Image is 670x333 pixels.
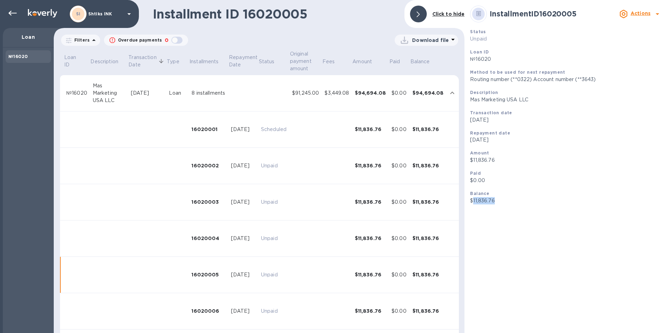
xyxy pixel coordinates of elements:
b: Method to be used for next repayment [470,70,565,75]
span: Installments [189,58,228,65]
div: 16020001 [192,126,225,133]
div: $11,836.76 [412,271,444,278]
button: expand row [447,88,457,98]
p: [DATE] [470,136,664,144]
p: Loan ID [64,54,80,68]
span: Description [90,58,127,65]
div: $11,836.76 [412,235,444,242]
span: Original payment amount [290,50,321,72]
span: Fees [322,58,344,65]
p: Original payment amount [290,50,312,72]
p: Unpaid [261,307,286,315]
p: $11,836.76 [470,157,664,164]
div: $11,836.76 [355,271,386,278]
div: Mas Marketing USA LLC [93,82,125,104]
p: Mas Marketing USA LLC [470,96,664,103]
p: Loan [8,34,48,41]
div: $0.00 [392,126,407,133]
p: Type [167,58,179,65]
p: Routing number (**0322) Account number (**3643) [470,76,664,83]
p: $0.00 [470,177,664,184]
b: Amount [470,150,489,155]
div: $11,836.76 [412,162,444,169]
div: $91,245.00 [292,89,319,97]
p: Unpaid [261,271,286,278]
p: Status [259,58,275,65]
p: №16020 [470,56,664,63]
div: $0.00 [392,162,407,169]
p: Unpaid [261,162,286,169]
div: $94,694.08 [412,89,444,96]
div: $0.00 [392,235,407,242]
b: Installment ID 16020005 [490,9,576,18]
b: Description [470,90,498,95]
b: Balance [470,191,489,196]
div: [DATE] [231,126,255,133]
div: 8 installments [192,89,225,97]
p: Filters [72,37,90,43]
p: 0 [165,37,169,44]
div: [DATE] [231,198,255,206]
p: Overdue payments [118,37,162,43]
p: Paid [389,58,400,65]
p: Scheduled [261,126,286,133]
div: $11,836.76 [355,162,386,169]
span: Type [167,58,188,65]
div: [DATE] [131,89,164,97]
p: Balance [410,58,430,65]
span: Amount [352,58,381,65]
p: Unpaid [470,35,664,43]
p: Download file [412,37,449,44]
div: $0.00 [392,271,407,278]
b: №16020 [8,54,28,59]
div: 16020004 [192,235,225,242]
img: Logo [28,9,57,17]
div: $11,836.76 [355,126,386,133]
div: $0.00 [392,198,407,206]
div: Loan [169,89,186,97]
p: Fees [322,58,335,65]
span: Paid [389,58,409,65]
div: [DATE] [231,307,255,315]
div: $94,694.08 [355,89,386,96]
div: [DATE] [231,235,255,242]
div: $11,836.76 [355,307,386,314]
b: Click to hide [432,11,465,17]
div: 16020005 [192,271,225,278]
p: Transaction Date [128,54,156,68]
span: Loan ID [64,54,89,68]
h1: Installment ID 16020005 [153,7,399,21]
p: Installments [189,58,219,65]
div: [DATE] [231,162,255,169]
b: Transaction date [470,110,512,115]
div: $11,836.76 [355,198,386,205]
button: Overdue payments0 [104,35,188,46]
div: $0.00 [392,307,407,315]
div: 16020003 [192,198,225,205]
p: Shtiks INK [88,12,123,16]
p: Repayment Date [229,54,258,68]
p: Unpaid [261,235,286,242]
p: Unpaid [261,198,286,206]
b: Repayment date [470,130,510,136]
div: $11,836.76 [412,307,444,314]
span: Transaction Date [128,54,165,68]
div: $11,836.76 [412,198,444,205]
div: 16020002 [192,162,225,169]
b: SI [76,11,81,16]
div: $3,449.08 [325,89,349,97]
p: $11,836.76 [470,197,664,204]
span: Balance [410,58,439,65]
b: Loan ID [470,49,489,55]
div: $11,836.76 [355,235,386,242]
p: [DATE] [470,116,664,124]
b: Status [470,29,486,34]
p: Amount [352,58,372,65]
div: $11,836.76 [412,126,444,133]
div: $0.00 [392,89,407,97]
b: Actions [631,10,650,16]
p: Description [90,58,118,65]
div: 16020006 [192,307,225,314]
